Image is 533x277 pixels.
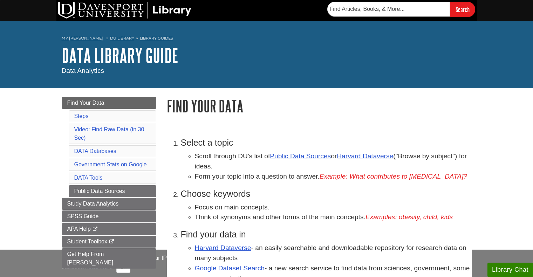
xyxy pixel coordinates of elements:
[181,229,472,240] h3: Find your data in
[67,100,104,106] span: Find Your Data
[74,175,103,181] a: DATA Tools
[195,244,251,251] a: Harvard Dataverse
[67,251,114,265] span: Get Help From [PERSON_NAME]
[110,36,134,41] a: DU Library
[327,2,475,17] form: Searches DU Library's articles, books, and more
[365,213,453,221] em: Examples: obesity, child, kids
[320,173,467,180] em: Example: What contributes to [MEDICAL_DATA]?
[67,226,91,232] span: APA Help
[337,152,393,160] a: Harvard Dataverse
[62,67,104,74] span: Data Analytics
[62,97,156,109] a: Find Your Data
[327,2,450,16] input: Find Articles, Books, & More...
[67,201,119,207] span: Study Data Analytics
[62,44,178,66] a: DATA Library Guide
[181,138,472,148] h3: Select a topic
[74,148,116,154] a: DATA Databases
[62,248,156,269] a: Get Help From [PERSON_NAME]
[167,97,472,115] h1: Find Your Data
[62,34,472,45] nav: breadcrumb
[195,172,472,182] li: Form your topic into a question to answer.
[74,161,147,167] a: Government Stats on Google
[62,223,156,235] a: APA Help
[195,202,472,213] li: Focus on main concepts.
[140,36,173,41] a: Library Guides
[195,151,472,172] li: Scroll through DU's list of or ("Browse by subject") for ideas.
[62,236,156,248] a: Student Toolbox
[67,238,107,244] span: Student Toolbox
[74,126,144,141] a: Video: Find Raw Data (in 30 Sec)
[195,212,472,222] li: Think of synonyms and other forms of the main concepts.
[450,2,475,17] input: Search
[270,152,331,160] a: Public Data Sources
[58,2,191,19] img: DU Library
[62,198,156,210] a: Study Data Analytics
[69,185,156,197] a: Public Data Sources
[67,213,99,219] span: SPSS Guide
[62,35,103,41] a: My [PERSON_NAME]
[109,240,115,244] i: This link opens in a new window
[74,113,89,119] a: Steps
[92,227,98,231] i: This link opens in a new window
[195,243,472,263] li: - an easily searchable and downloadable repository for research data on many subjects
[62,210,156,222] a: SPSS Guide
[181,189,472,199] h3: Choose keywords
[487,263,533,277] button: Library Chat
[195,264,265,272] a: Google Dataset Search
